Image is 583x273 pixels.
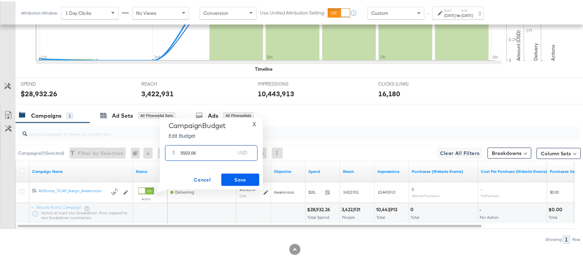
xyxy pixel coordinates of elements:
div: Ad Sets [112,110,133,118]
span: Cancel [186,174,219,183]
div: Showing: [545,236,563,241]
div: 1 [67,111,73,118]
a: Shows the current state of your Ad Campaign. [136,168,165,173]
span: 0 [412,186,414,191]
text: Delivery [533,42,539,59]
button: Save [221,172,259,185]
div: $28,932.26 [21,87,57,97]
span: Awareness [274,188,294,194]
span: $28,932.26 [308,188,323,194]
sub: Website Purchases [412,193,440,197]
span: 1 Day Clicks [65,9,92,15]
label: Start: [445,7,456,11]
div: Campaign Budget [169,120,226,128]
span: Save [224,174,257,183]
p: Edit Budget [169,131,226,138]
a: Your campaign name. [32,168,130,173]
div: [DATE] [445,11,456,17]
div: Row [572,236,581,241]
span: Per Action [480,214,499,219]
label: Use Unified Attribution Setting: [260,8,325,15]
div: 3,422,931 [342,205,362,212]
div: $0.00 [549,205,565,212]
a: The number of times your ad was served. On mobile apps an ad is counted as served the first time ... [377,168,407,173]
text: Actions [550,43,556,59]
div: 10,443,913 [376,205,400,212]
span: ↑ [425,12,432,14]
div: Timeline [255,65,273,71]
span: Total [376,214,385,219]
div: - [480,205,484,212]
div: [DATE] [462,11,473,17]
span: CLICKS (LINK) [378,79,430,86]
button: Column Sets [537,147,581,158]
span: Total [411,214,420,219]
span: Delivering [175,188,194,194]
span: People [342,214,355,219]
span: Total Spend [307,214,329,219]
button: Clear All Filters [437,146,482,157]
div: Campaigns ( 0 Selected) [18,149,64,155]
div: 0 [411,205,416,212]
span: IMPRESSIONS [258,79,309,86]
span: 10,443,913 [377,188,395,194]
label: Active [138,196,154,200]
div: All Filtered Ad Sets [138,111,175,117]
div: 16,180 [378,87,401,97]
div: $ [170,147,178,159]
button: Breakdowns [488,146,532,157]
span: SPEND [21,79,73,86]
div: Ads [208,110,218,118]
div: USD [235,147,250,159]
div: 3,422,931 [141,87,174,97]
strong: to [456,11,462,17]
a: AllStores_TCAP_Kargo_Awareness [38,187,107,195]
sub: Daily [239,193,247,197]
div: AllStores_TCAP_Kargo_Awareness [38,187,107,193]
span: Total [549,214,558,219]
div: 0 [131,146,143,157]
span: Clear All Filters [440,148,480,156]
input: Search Campaigns by Name, ID or Objective [27,123,530,136]
span: REACH [141,79,193,86]
span: X [252,118,256,128]
a: The average cost for each purchase tracked by your Custom Audience pixel on your website after pe... [481,168,547,173]
span: $0.00 [550,188,559,194]
span: 3,422,931 [343,188,359,194]
div: $28,932.26 [307,205,332,212]
span: Custom [371,9,388,15]
button: Cancel [183,172,221,185]
div: $5,512.33 [239,186,255,191]
input: Enter your budget [181,142,235,156]
a: The number of times a purchase was made tracked by your Custom Audience pixel on your website aft... [412,168,476,173]
a: Your campaign's objective. [274,168,303,173]
div: Campaigns [31,110,61,118]
a: The number of people your ad was served to. [343,168,372,173]
span: - [481,186,482,191]
text: Amount (USD) [516,29,522,59]
sub: Per Purchase [481,193,499,197]
div: Attribution Window: [21,9,58,14]
span: Conversion [203,9,228,15]
span: No Views [136,9,156,15]
div: 10,443,913 [258,87,294,97]
a: The total amount spent to date. [308,168,337,173]
button: X [250,120,259,125]
div: All Filtered Ads [223,111,254,117]
label: End: [462,7,473,11]
div: 1 [563,234,570,243]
